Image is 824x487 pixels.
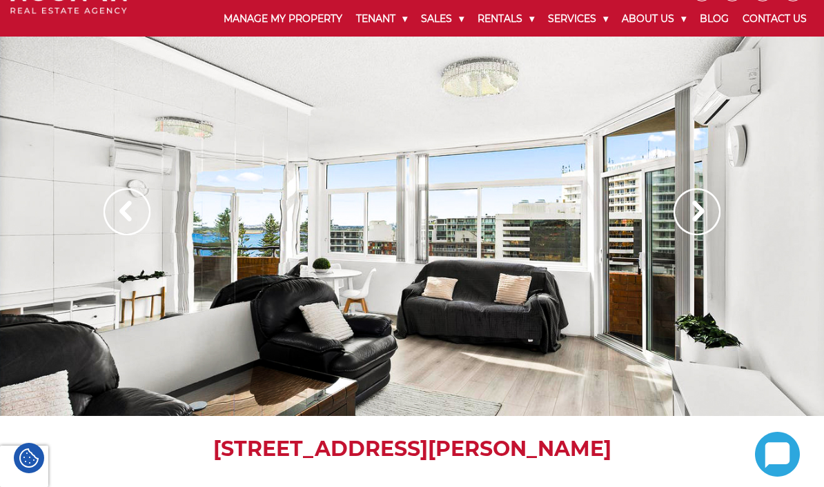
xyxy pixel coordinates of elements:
[14,443,44,473] div: Cookie Settings
[615,1,693,37] a: About Us
[471,1,541,37] a: Rentals
[693,1,736,37] a: Blog
[674,188,720,235] img: Arrow slider
[104,188,150,235] img: Arrow slider
[414,1,471,37] a: Sales
[217,1,349,37] a: Manage My Property
[736,1,814,37] a: Contact Us
[541,1,615,37] a: Services
[349,1,414,37] a: Tenant
[14,437,810,461] h1: [STREET_ADDRESS][PERSON_NAME]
